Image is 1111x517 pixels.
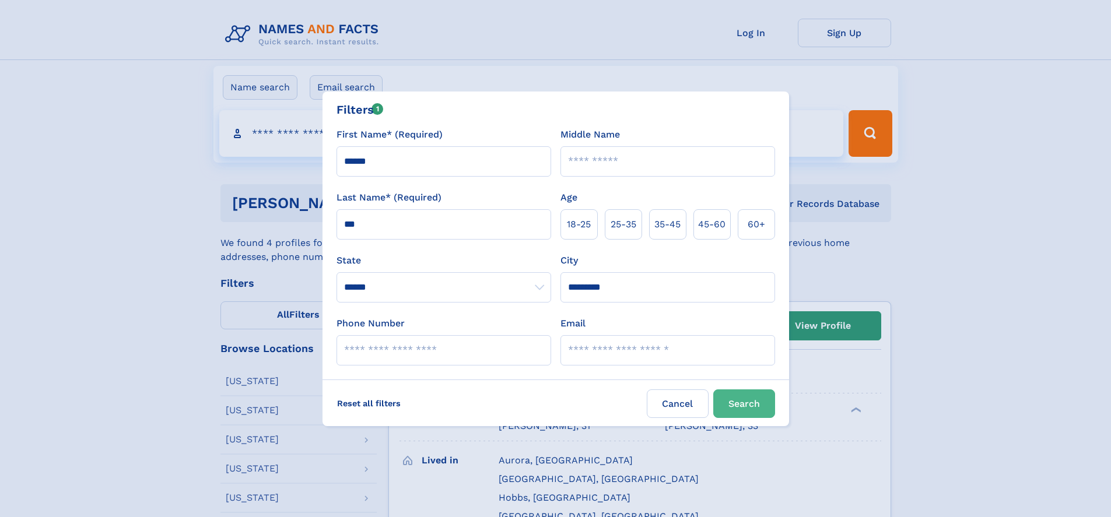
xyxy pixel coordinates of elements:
[713,389,775,418] button: Search
[560,128,620,142] label: Middle Name
[698,217,726,231] span: 45‑60
[337,316,405,330] label: Phone Number
[567,217,591,231] span: 18‑25
[560,254,578,268] label: City
[337,128,443,142] label: First Name* (Required)
[337,101,384,118] div: Filters
[337,191,441,205] label: Last Name* (Required)
[611,217,636,231] span: 25‑35
[560,316,586,330] label: Email
[654,217,681,231] span: 35‑45
[647,389,709,418] label: Cancel
[748,217,765,231] span: 60+
[330,389,408,417] label: Reset all filters
[560,191,577,205] label: Age
[337,254,551,268] label: State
